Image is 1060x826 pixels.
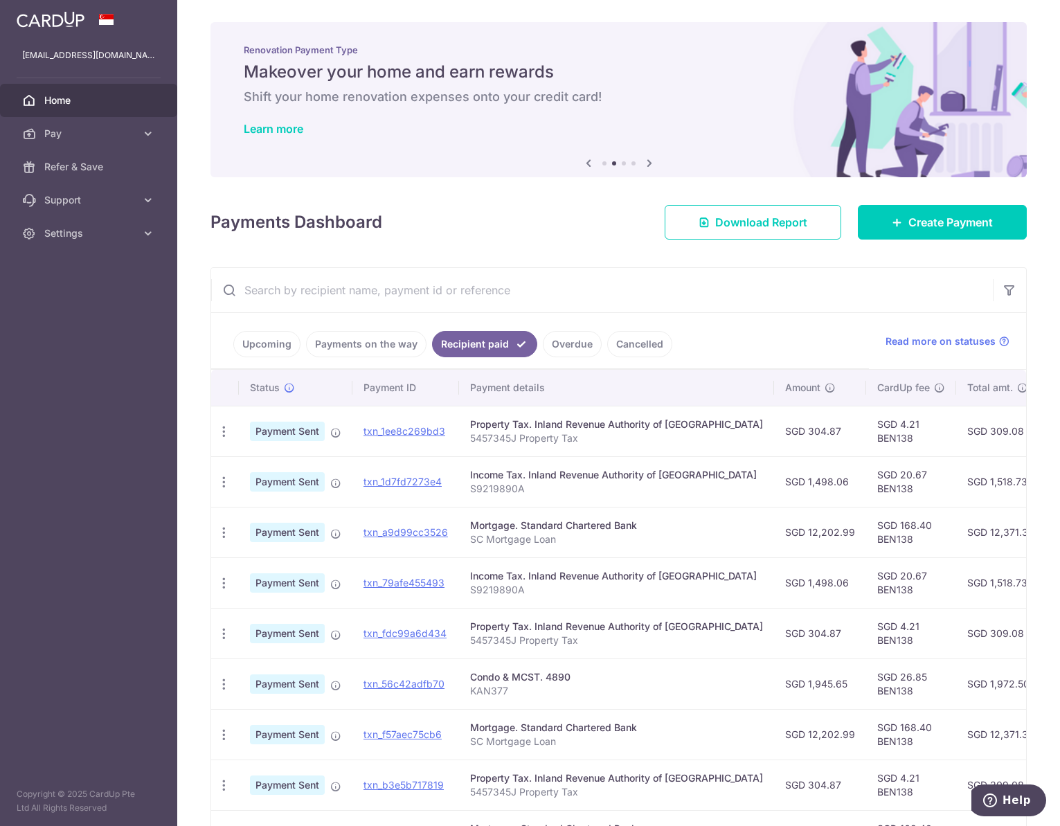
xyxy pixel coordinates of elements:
td: SGD 168.40 BEN138 [866,709,956,760]
p: SC Mortgage Loan [470,532,763,546]
p: [EMAIL_ADDRESS][DOMAIN_NAME] [22,48,155,62]
span: Payment Sent [250,472,325,492]
span: Download Report [715,214,807,231]
span: Refer & Save [44,160,136,174]
input: Search by recipient name, payment id or reference [211,268,993,312]
span: CardUp fee [877,381,930,395]
div: Income Tax. Inland Revenue Authority of [GEOGRAPHIC_DATA] [470,569,763,583]
a: Learn more [244,122,303,136]
td: SGD 12,371.39 [956,507,1045,557]
td: SGD 4.21 BEN138 [866,406,956,456]
a: txn_b3e5b717819 [363,779,444,791]
div: Property Tax. Inland Revenue Authority of [GEOGRAPHIC_DATA] [470,620,763,634]
div: Property Tax. Inland Revenue Authority of [GEOGRAPHIC_DATA] [470,418,763,431]
span: Payment Sent [250,523,325,542]
div: Mortgage. Standard Chartered Bank [470,721,763,735]
a: Overdue [543,331,602,357]
a: Create Payment [858,205,1027,240]
td: SGD 1,972.50 [956,658,1045,709]
td: SGD 304.87 [774,406,866,456]
th: Payment details [459,370,774,406]
td: SGD 309.08 [956,760,1045,810]
span: Amount [785,381,820,395]
p: 5457345J Property Tax [470,634,763,647]
td: SGD 1,518.73 [956,557,1045,608]
td: SGD 304.87 [774,760,866,810]
h5: Makeover your home and earn rewards [244,61,994,83]
td: SGD 304.87 [774,608,866,658]
a: Read more on statuses [886,334,1009,348]
a: txn_a9d99cc3526 [363,526,448,538]
td: SGD 12,371.39 [956,709,1045,760]
a: Cancelled [607,331,672,357]
td: SGD 20.67 BEN138 [866,456,956,507]
p: 5457345J Property Tax [470,431,763,445]
span: Payment Sent [250,775,325,795]
img: CardUp [17,11,84,28]
h4: Payments Dashboard [210,210,382,235]
td: SGD 1,518.73 [956,456,1045,507]
p: KAN377 [470,684,763,698]
p: SC Mortgage Loan [470,735,763,748]
a: txn_fdc99a6d434 [363,627,447,639]
td: SGD 168.40 BEN138 [866,507,956,557]
a: txn_1ee8c269bd3 [363,425,445,437]
div: Property Tax. Inland Revenue Authority of [GEOGRAPHIC_DATA] [470,771,763,785]
span: Total amt. [967,381,1013,395]
a: Download Report [665,205,841,240]
p: 5457345J Property Tax [470,785,763,799]
td: SGD 20.67 BEN138 [866,557,956,608]
a: txn_56c42adfb70 [363,678,444,690]
a: Payments on the way [306,331,426,357]
span: Read more on statuses [886,334,996,348]
span: Status [250,381,280,395]
td: SGD 4.21 BEN138 [866,608,956,658]
div: Income Tax. Inland Revenue Authority of [GEOGRAPHIC_DATA] [470,468,763,482]
td: SGD 309.08 [956,608,1045,658]
td: SGD 1,498.06 [774,557,866,608]
img: Renovation banner [210,22,1027,177]
td: SGD 12,202.99 [774,709,866,760]
span: Settings [44,226,136,240]
a: txn_79afe455493 [363,577,444,589]
td: SGD 1,498.06 [774,456,866,507]
h6: Shift your home renovation expenses onto your credit card! [244,89,994,105]
span: Support [44,193,136,207]
a: Upcoming [233,331,300,357]
span: Payment Sent [250,674,325,694]
span: Payment Sent [250,624,325,643]
span: Payment Sent [250,725,325,744]
p: Renovation Payment Type [244,44,994,55]
span: Payment Sent [250,422,325,441]
div: Condo & MCST. 4890 [470,670,763,684]
td: SGD 4.21 BEN138 [866,760,956,810]
td: SGD 1,945.65 [774,658,866,709]
a: txn_1d7fd7273e4 [363,476,442,487]
span: Pay [44,127,136,141]
th: Payment ID [352,370,459,406]
td: SGD 12,202.99 [774,507,866,557]
span: Create Payment [908,214,993,231]
p: S9219890A [470,583,763,597]
a: Recipient paid [432,331,537,357]
td: SGD 26.85 BEN138 [866,658,956,709]
span: Payment Sent [250,573,325,593]
div: Mortgage. Standard Chartered Bank [470,519,763,532]
td: SGD 309.08 [956,406,1045,456]
span: Home [44,93,136,107]
p: S9219890A [470,482,763,496]
a: txn_f57aec75cb6 [363,728,442,740]
iframe: Opens a widget where you can find more information [971,784,1046,819]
